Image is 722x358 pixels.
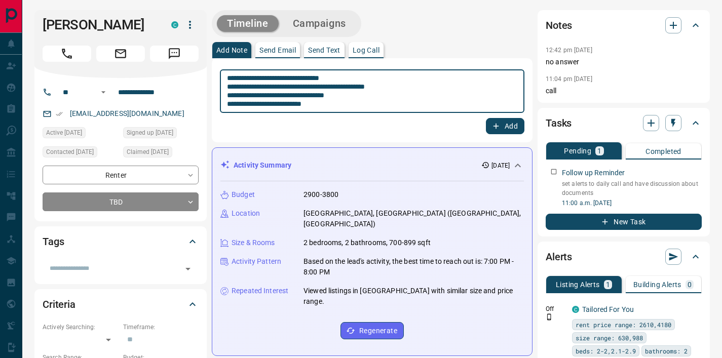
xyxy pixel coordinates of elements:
span: Call [43,46,91,62]
div: Sun Aug 10 2025 [43,127,118,141]
p: 0 [688,281,692,288]
span: Email [96,46,145,62]
p: no answer [546,57,702,67]
div: Tags [43,229,199,254]
div: Tasks [546,111,702,135]
p: Based on the lead's activity, the best time to reach out is: 7:00 PM - 8:00 PM [303,256,524,277]
p: Send Text [308,47,340,54]
button: Campaigns [283,15,356,32]
p: Size & Rooms [232,237,275,248]
p: 1 [606,281,610,288]
p: Follow up Reminder [562,168,625,178]
p: Viewed listings in [GEOGRAPHIC_DATA] with similar size and price range. [303,286,524,307]
span: beds: 2-2,2.1-2.9 [576,346,636,356]
p: Budget [232,189,255,200]
p: 2 bedrooms, 2 bathrooms, 700-899 sqft [303,237,431,248]
h2: Tags [43,233,64,250]
a: Tailored For You [582,305,634,313]
h1: [PERSON_NAME] [43,17,156,33]
button: New Task [546,214,702,230]
p: 2900-3800 [303,189,338,200]
div: condos.ca [171,21,178,28]
p: call [546,86,702,96]
p: Actively Searching: [43,323,118,332]
div: Sun Aug 10 2025 [123,127,199,141]
span: rent price range: 2610,4180 [576,320,671,330]
p: Timeframe: [123,323,199,332]
p: Pending [564,147,591,154]
p: Building Alerts [633,281,681,288]
div: condos.ca [572,306,579,313]
p: [DATE] [491,161,510,170]
div: Alerts [546,245,702,269]
button: Open [181,262,195,276]
h2: Alerts [546,249,572,265]
p: Log Call [353,47,379,54]
p: 12:42 pm [DATE] [546,47,592,54]
p: 1 [597,147,601,154]
div: Sun Aug 10 2025 [123,146,199,161]
h2: Notes [546,17,572,33]
span: Claimed [DATE] [127,147,169,157]
div: TBD [43,192,199,211]
div: Renter [43,166,199,184]
h2: Criteria [43,296,75,312]
p: Repeated Interest [232,286,288,296]
p: Completed [645,148,681,155]
svg: Push Notification Only [546,313,553,321]
a: [EMAIL_ADDRESS][DOMAIN_NAME] [70,109,184,117]
span: Active [DATE] [46,128,82,138]
p: Activity Pattern [232,256,281,267]
button: Regenerate [340,322,404,339]
span: bathrooms: 2 [645,346,688,356]
button: Add [486,118,524,134]
svg: Email Verified [56,110,63,117]
p: 11:04 pm [DATE] [546,75,592,83]
p: Listing Alerts [556,281,600,288]
p: set alerts to daily call and have discussion about documents [562,179,702,197]
div: Sun Aug 10 2025 [43,146,118,161]
button: Timeline [217,15,279,32]
p: 11:00 a.m. [DATE] [562,198,702,208]
div: Criteria [43,292,199,316]
p: Location [232,208,260,219]
span: size range: 630,988 [576,333,643,343]
p: Add Note [216,47,247,54]
span: Signed up [DATE] [127,128,173,138]
span: Contacted [DATE] [46,147,94,157]
p: Off [546,304,566,313]
p: Send Email [259,47,296,54]
p: [GEOGRAPHIC_DATA], [GEOGRAPHIC_DATA] ([GEOGRAPHIC_DATA], [GEOGRAPHIC_DATA]) [303,208,524,229]
span: Message [150,46,199,62]
div: Activity Summary[DATE] [220,156,524,175]
h2: Tasks [546,115,572,131]
div: Notes [546,13,702,37]
button: Open [97,86,109,98]
p: Activity Summary [234,160,291,171]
